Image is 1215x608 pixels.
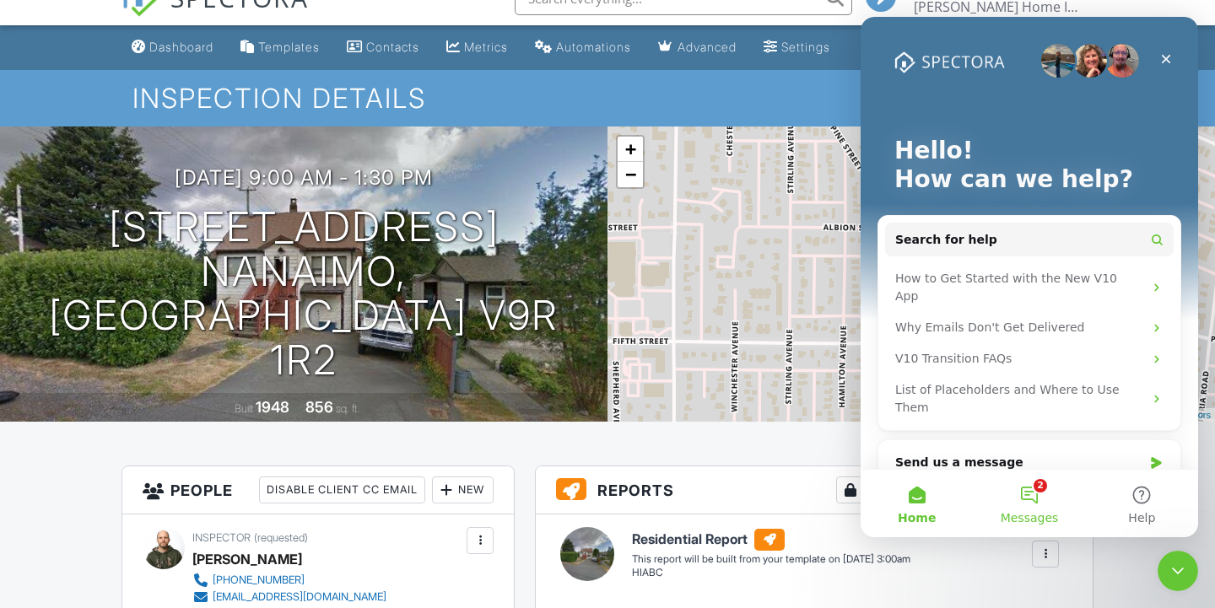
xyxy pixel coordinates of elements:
a: Dashboard [125,32,220,63]
div: [EMAIL_ADDRESS][DOMAIN_NAME] [213,590,386,604]
iframe: Intercom live chat [861,17,1198,537]
a: Zoom out [618,162,643,187]
h3: People [122,466,514,514]
a: Zoom in [618,137,643,162]
div: New [432,476,494,503]
h1: [STREET_ADDRESS] Nanaimo, [GEOGRAPHIC_DATA] V9R 1R2 [27,205,580,383]
div: Templates [258,40,320,54]
a: [EMAIL_ADDRESS][DOMAIN_NAME] [192,589,386,605]
a: Settings [757,32,837,63]
a: Automations (Basic) [528,32,638,63]
span: (requested) [254,531,308,544]
div: 1948 [256,398,289,416]
div: This report will be built from your template on [DATE] 3:00am [632,552,910,566]
div: [PERSON_NAME] [192,546,302,572]
div: Advanced [678,40,737,54]
h3: Reports [536,466,1093,514]
span: sq. ft. [336,402,359,415]
span: Built [235,402,253,415]
div: Settings [781,40,830,54]
h6: Residential Report [632,529,910,551]
a: Contacts [340,32,426,63]
a: [PHONE_NUMBER] [192,572,386,589]
span: + [625,138,636,159]
div: Disable Client CC Email [259,476,425,503]
a: Metrics [440,32,515,63]
a: Advanced [651,32,743,63]
span: Inspector [192,531,251,544]
div: Metrics [464,40,508,54]
a: Templates [234,32,327,63]
div: Contacts [366,40,419,54]
div: Locked [836,476,916,503]
div: Dashboard [149,40,213,54]
div: 856 [305,398,333,416]
span: − [625,164,636,185]
div: HIABC [632,566,910,580]
div: [PHONE_NUMBER] [213,573,305,587]
h3: [DATE] 9:00 am - 1:30 pm [175,166,433,189]
h1: Inspection Details [132,83,1083,113]
iframe: Intercom live chat [1158,551,1198,591]
div: Automations [556,40,631,54]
